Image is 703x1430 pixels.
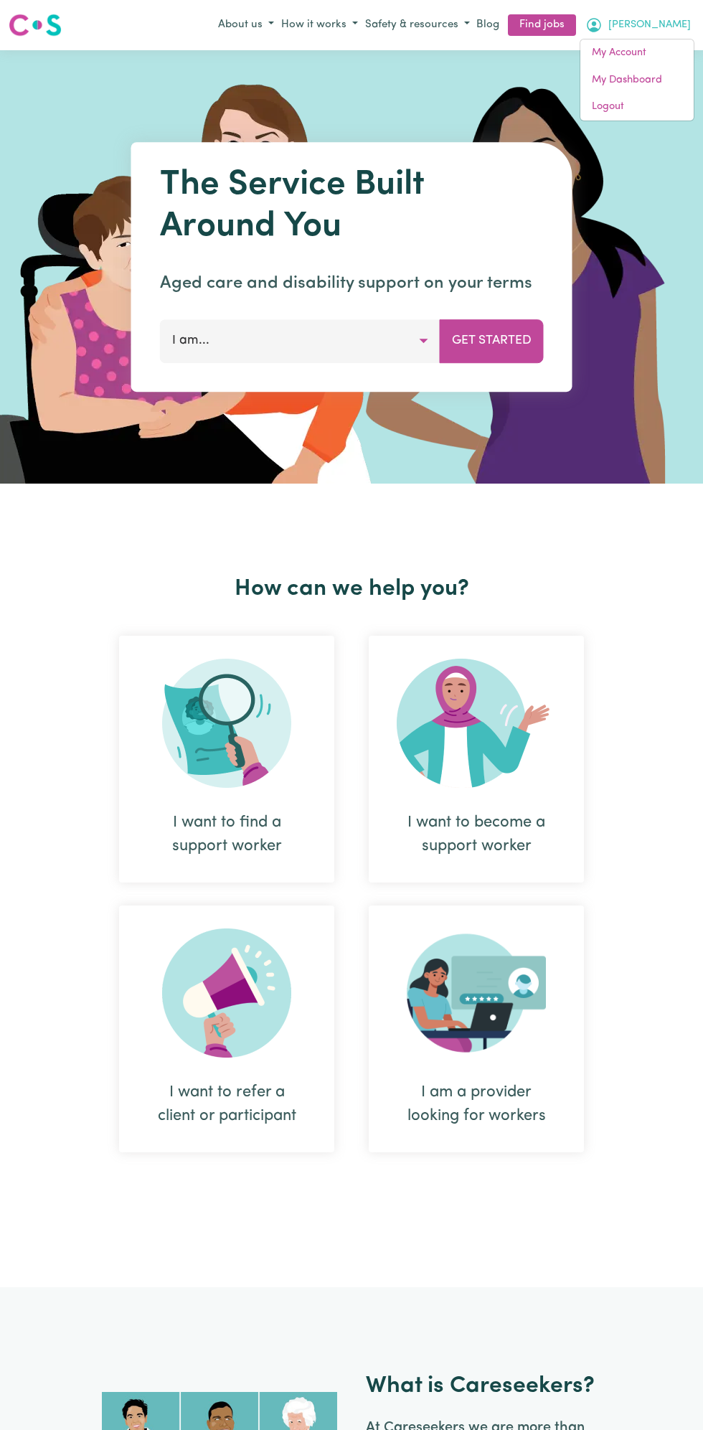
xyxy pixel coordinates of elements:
[214,14,278,37] button: About us
[473,14,502,37] a: Blog
[9,9,62,42] a: Careseekers logo
[162,659,291,788] img: Search
[162,928,291,1058] img: Refer
[580,67,694,94] a: My Dashboard
[154,1081,300,1128] div: I want to refer a client or participant
[580,39,694,121] div: My Account
[397,659,556,788] img: Become Worker
[154,811,300,858] div: I want to find a support worker
[580,39,694,67] a: My Account
[362,14,473,37] button: Safety & resources
[369,905,584,1152] div: I am a provider looking for workers
[407,928,546,1058] img: Provider
[440,319,544,362] button: Get Started
[160,165,544,248] h1: The Service Built Around You
[278,14,362,37] button: How it works
[119,636,334,883] div: I want to find a support worker
[119,905,334,1152] div: I want to refer a client or participant
[403,1081,549,1128] div: I am a provider looking for workers
[102,575,601,603] h2: How can we help you?
[608,17,691,33] span: [PERSON_NAME]
[160,271,544,296] p: Aged care and disability support on your terms
[403,811,549,858] div: I want to become a support worker
[582,13,694,37] button: My Account
[366,1373,595,1400] h2: What is Careseekers?
[9,12,62,38] img: Careseekers logo
[160,319,440,362] button: I am...
[580,93,694,121] a: Logout
[508,14,576,37] a: Find jobs
[369,636,584,883] div: I want to become a support worker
